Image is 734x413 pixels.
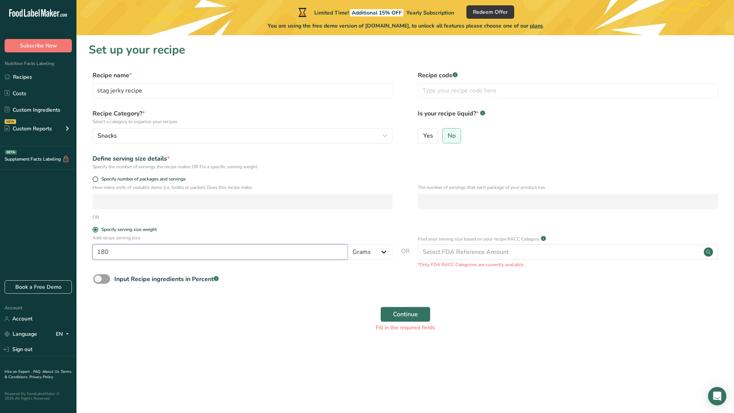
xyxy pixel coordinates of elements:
[418,261,718,268] p: *Only FDA RACC Categories are currently available
[42,369,61,374] a: About Us .
[268,22,543,30] span: You are using the free demo version of [DOMAIN_NAME], to unlock all features please choose one of...
[418,184,718,191] p: The number of servings that each package of your product has.
[448,132,456,140] span: No
[93,128,393,143] button: Snacks
[5,327,37,341] a: Language
[93,324,717,332] div: Fill in the required fields
[350,9,403,16] span: Additional 15% OFF
[5,150,17,154] div: BETA
[418,71,718,80] label: Recipe code
[89,41,722,59] h1: Set up your recipe
[5,280,72,294] a: Book a Free Demo
[5,119,16,124] div: NEW
[56,330,72,339] div: EN
[33,369,42,374] a: FAQ .
[5,392,72,401] div: Powered By FoodLabelMaker © 2025 All Rights Reserved
[93,109,393,125] label: Recipe Category?
[5,369,71,380] a: Terms & Conditions .
[418,236,539,242] p: Find your serving size based on your recipe RACC Category
[418,83,718,98] input: Type your recipe code here
[93,83,393,98] input: Type your recipe name here
[406,9,454,16] span: Yearly Subscription
[5,39,72,52] button: Subscribe Now
[423,132,433,140] span: Yes
[93,184,393,191] p: How many units of sealable items (i.e. bottle or packet) Does this recipe make.
[93,244,348,260] input: Type your serving size here
[473,8,508,16] span: Redeem Offer
[98,176,186,182] span: Specify number of packages and servings
[93,163,393,170] div: Specify the number of servings the recipe makes OR Fix a specific serving weight
[29,374,53,380] a: Privacy Policy
[423,247,509,257] div: Select FDA Reference Amount
[20,42,57,50] span: Subscribe Now
[97,131,117,140] span: Snacks
[401,247,410,268] span: OR
[5,125,52,133] div: Custom Reports
[5,369,32,374] a: Hire an Expert .
[93,118,393,125] p: Select a category to organize your recipes
[418,109,718,125] label: Is your recipe liquid?
[466,5,514,19] button: Redeem Offer
[93,154,393,163] div: Define serving size details
[114,275,219,284] div: Input Recipe ingredients in Percent
[708,387,726,405] div: Open Intercom Messenger
[530,22,543,29] span: plans
[93,234,393,241] p: Add recipe serving size.
[297,8,454,17] div: Limited Time!
[393,310,418,319] span: Continue
[93,71,393,80] label: Recipe name
[380,307,430,322] button: Continue
[101,227,157,233] div: Specify serving size weight
[93,214,99,221] div: OR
